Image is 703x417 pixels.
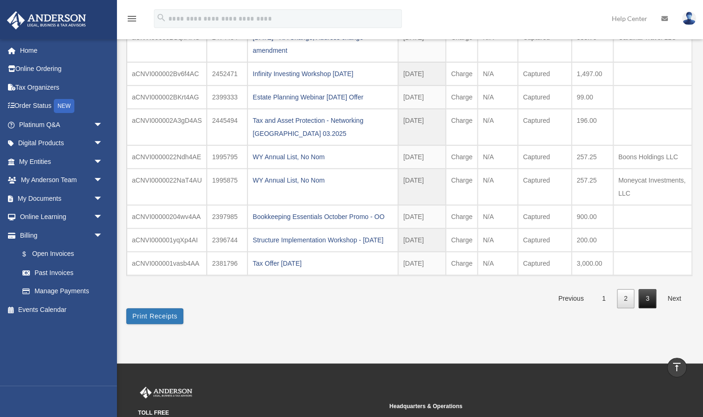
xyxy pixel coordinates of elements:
[671,361,682,373] i: vertical_align_top
[7,171,117,190] a: My Anderson Teamarrow_drop_down
[478,62,518,85] td: N/A
[207,169,247,205] td: 1995875
[518,228,572,252] td: Captured
[446,205,478,228] td: Charge
[4,11,89,29] img: Anderson Advisors Platinum Portal
[7,60,117,78] a: Online Ordering
[28,248,32,260] span: $
[7,78,117,97] a: Tax Organizers
[398,169,446,205] td: [DATE]
[398,252,446,275] td: [DATE]
[617,289,635,308] a: 2
[156,13,167,23] i: search
[7,115,117,134] a: Platinum Q&Aarrow_drop_down
[126,16,138,24] a: menu
[253,233,393,247] div: Structure Implementation Workshop - [DATE]
[7,134,117,153] a: Digital Productsarrow_drop_down
[572,26,613,62] td: 333.75
[572,228,613,252] td: 200.00
[446,109,478,145] td: Charge
[253,210,393,223] div: Bookkeeping Essentials October Promo - OO
[7,41,117,60] a: Home
[398,145,446,169] td: [DATE]
[572,109,613,145] td: 196.00
[207,252,247,275] td: 2381796
[682,12,696,25] img: User Pic
[518,62,572,85] td: Captured
[446,62,478,85] td: Charge
[253,67,393,80] div: Infinity Investing Workshop [DATE]
[253,150,393,163] div: WY Annual List, No Nom
[398,109,446,145] td: [DATE]
[7,208,117,226] a: Online Learningarrow_drop_down
[127,109,207,145] td: aCNVI000002A3gD4AS
[7,97,117,116] a: Order StatusNEW
[207,109,247,145] td: 2445494
[572,145,613,169] td: 257.25
[127,26,207,62] td: aCNVI000002Gqkf4AC
[7,189,117,208] a: My Documentsarrow_drop_down
[398,228,446,252] td: [DATE]
[207,26,247,62] td: 2474454
[94,189,112,208] span: arrow_drop_down
[54,99,74,113] div: NEW
[127,252,207,275] td: aCNVI000001vasb4AA
[478,228,518,252] td: N/A
[398,26,446,62] td: [DATE]
[94,171,112,190] span: arrow_drop_down
[127,145,207,169] td: aCNVI0000022Ndh4AE
[446,145,478,169] td: Charge
[94,226,112,245] span: arrow_drop_down
[13,263,112,282] a: Past Invoices
[253,31,393,57] div: [DATE] - RA Change, Address change amendment
[389,402,634,411] small: Headquarters & Operations
[207,145,247,169] td: 1995795
[446,26,478,62] td: Charge
[572,85,613,109] td: 99.00
[518,145,572,169] td: Captured
[94,152,112,171] span: arrow_drop_down
[446,228,478,252] td: Charge
[127,205,207,228] td: aCNVI00000204wv4AA
[127,62,207,85] td: aCNVI000002Bv6f4AC
[518,26,572,62] td: Captured
[7,300,117,319] a: Events Calendar
[518,205,572,228] td: Captured
[207,85,247,109] td: 2399333
[613,169,692,205] td: Moneycat Investments, LLC
[126,13,138,24] i: menu
[595,289,613,308] a: 1
[7,152,117,171] a: My Entitiesarrow_drop_down
[446,169,478,205] td: Charge
[518,109,572,145] td: Captured
[551,289,590,308] a: Previous
[518,169,572,205] td: Captured
[13,245,117,264] a: $Open Invoices
[518,252,572,275] td: Captured
[446,252,478,275] td: Charge
[446,85,478,109] td: Charge
[613,26,692,62] td: Cardinal Travel LLC
[253,114,393,140] div: Tax and Asset Protection - Networking [GEOGRAPHIC_DATA] 03.2025
[127,228,207,252] td: aCNVI000001yqXp4AI
[253,257,393,270] div: Tax Offer [DATE]
[126,308,183,324] button: Print Receipts
[398,205,446,228] td: [DATE]
[572,252,613,275] td: 3,000.00
[398,85,446,109] td: [DATE]
[667,358,687,377] a: vertical_align_top
[138,387,194,399] img: Anderson Advisors Platinum Portal
[478,26,518,62] td: N/A
[127,85,207,109] td: aCNVI000002BKrt4AG
[518,85,572,109] td: Captured
[398,62,446,85] td: [DATE]
[478,109,518,145] td: N/A
[94,208,112,227] span: arrow_drop_down
[478,252,518,275] td: N/A
[94,134,112,153] span: arrow_drop_down
[253,174,393,187] div: WY Annual List, No Nom
[613,145,692,169] td: Boons Holdings LLC
[253,91,393,104] div: Estate Planning Webinar [DATE] Offer
[572,169,613,205] td: 257.25
[207,205,247,228] td: 2397985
